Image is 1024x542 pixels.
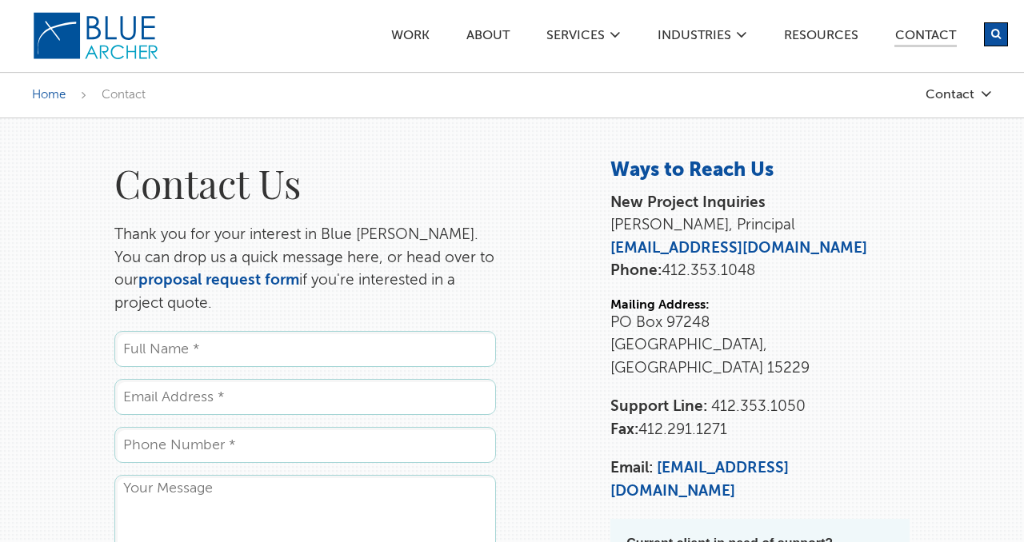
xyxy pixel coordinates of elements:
[711,399,806,414] span: 412.353.1050
[610,192,909,283] p: [PERSON_NAME], Principal 412.353.1048
[610,158,909,184] h3: Ways to Reach Us
[610,460,789,499] a: [EMAIL_ADDRESS][DOMAIN_NAME]
[32,11,160,61] img: Blue Archer Logo
[894,30,957,47] a: Contact
[138,273,299,288] a: proposal request form
[390,30,430,46] a: Work
[610,396,909,441] p: 412.291.1271
[610,422,638,437] strong: Fax:
[610,399,707,414] strong: Support Line:
[610,460,653,476] strong: Email:
[610,195,766,210] strong: New Project Inquiries
[657,30,732,46] a: Industries
[610,299,710,312] strong: Mailing Address:
[114,331,496,367] input: Full Name *
[114,158,496,208] h1: Contact Us
[114,379,496,415] input: Email Address *
[466,30,510,46] a: ABOUT
[610,241,867,256] a: [EMAIL_ADDRESS][DOMAIN_NAME]
[783,30,859,46] a: Resources
[610,312,909,381] p: PO Box 97248 [GEOGRAPHIC_DATA], [GEOGRAPHIC_DATA] 15229
[114,224,496,315] p: Thank you for your interest in Blue [PERSON_NAME]. You can drop us a quick message here, or head ...
[32,89,66,101] a: Home
[102,89,146,101] span: Contact
[610,263,662,278] strong: Phone:
[114,427,496,463] input: Phone Number *
[832,88,992,102] a: Contact
[546,30,606,46] a: SERVICES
